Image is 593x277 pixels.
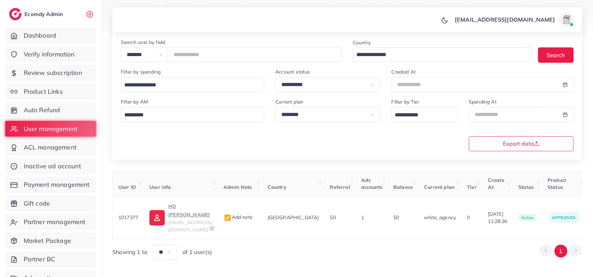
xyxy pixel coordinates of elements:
[393,214,399,221] span: $0
[122,80,255,91] input: Search for option
[168,219,212,232] span: [EMAIL_ADDRESS][DOMAIN_NAME]
[121,39,165,46] label: Search user by field
[552,215,576,220] span: approved
[455,15,555,24] p: [EMAIL_ADDRESS][DOMAIN_NAME]
[118,184,136,190] span: User ID
[24,180,90,189] span: Payment management
[451,13,576,26] a: [EMAIL_ADDRESS][DOMAIN_NAME]avatar
[24,31,56,40] span: Dashboard
[361,177,382,190] span: Ads accounts
[24,87,63,96] span: Product Links
[9,8,65,20] a: logoEcomdy Admin
[5,28,96,44] a: Dashboard
[275,98,303,105] label: Current plan
[467,184,477,190] span: Tier
[5,65,96,81] a: Review subscription
[268,184,287,190] span: Country
[122,110,255,121] input: Search for option
[121,77,264,92] div: Search for option
[121,98,148,105] label: Filter by AM
[5,139,96,155] a: ACL management
[5,214,96,230] a: Partner management
[121,107,264,122] div: Search for option
[275,68,310,75] label: Account status
[391,98,419,105] label: Filter by Tier
[330,184,350,190] span: Referral
[183,248,212,256] span: of 1 user(s)
[118,214,138,221] span: 1017377
[5,158,96,174] a: Inactive ad account
[24,199,50,208] span: Gift code
[121,68,161,75] label: Filter by spending
[539,245,582,257] ul: Pagination
[24,217,86,226] span: Partner management
[330,214,335,221] span: $0
[488,210,507,225] span: [DATE] 11:28:36
[354,49,524,60] input: Search for option
[5,233,96,249] a: Market Package
[424,184,454,190] span: Current plan
[503,141,539,146] span: Export data
[24,106,60,115] span: Auto Refund
[168,202,212,219] p: HO [PERSON_NAME]
[5,84,96,100] a: Product Links
[518,214,536,222] span: active
[112,248,147,256] span: Showing 1 to
[353,39,371,46] label: Country
[24,50,75,59] span: Verify information
[149,210,165,225] img: ic-user-info.36bf1079.svg
[24,143,76,152] span: ACL management
[209,226,214,231] img: 9CAL8B2pu8EFxCJHYAAAAldEVYdGRhdGU6Y3JlYXRlADIwMjItMTItMDlUMDQ6NTg6MzkrMDA6MDBXSlgLAAAAJXRFWHRkYXR...
[5,177,96,193] a: Payment management
[559,13,573,26] img: avatar
[24,124,77,133] span: User management
[548,177,566,190] span: Product Status
[24,162,81,171] span: Inactive ad account
[391,107,458,122] div: Search for option
[268,214,319,221] span: [GEOGRAPHIC_DATA]
[5,195,96,211] a: Gift code
[467,214,470,221] span: 0
[24,236,71,245] span: Market Package
[9,8,22,20] img: logo
[24,68,82,77] span: Review subscription
[361,214,364,221] span: 1
[469,136,573,151] button: Export data
[5,121,96,137] a: User management
[392,110,449,121] input: Search for option
[554,245,567,257] button: Go to page 1
[353,47,533,62] div: Search for option
[5,46,96,62] a: Verify information
[24,255,55,264] span: Partner BC
[149,202,212,233] a: HO [PERSON_NAME][EMAIL_ADDRESS][DOMAIN_NAME]
[424,214,456,221] span: white_agency
[223,184,252,190] span: Admin Note
[223,214,253,220] span: Add note
[5,102,96,118] a: Auto Refund
[223,214,232,222] img: admin_note.cdd0b510.svg
[518,184,534,190] span: Status
[538,47,573,62] button: Search
[24,11,65,17] h2: Ecomdy Admin
[391,68,416,75] label: Created At
[488,177,504,190] span: Create At
[149,184,171,190] span: User info
[5,251,96,267] a: Partner BC
[469,98,497,105] label: Spending At
[393,184,413,190] span: Balance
